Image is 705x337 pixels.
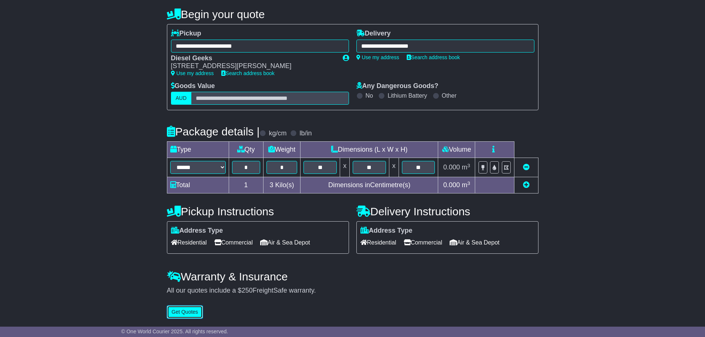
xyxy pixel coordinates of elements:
label: No [366,92,373,99]
span: 0.000 [443,181,460,189]
label: AUD [171,92,192,105]
span: Commercial [404,237,442,248]
td: x [389,158,399,177]
td: Total [167,177,229,193]
label: Address Type [171,227,223,235]
td: Qty [229,142,263,158]
span: © One World Courier 2025. All rights reserved. [121,328,228,334]
span: Residential [360,237,396,248]
label: Goods Value [171,82,215,90]
td: Kilo(s) [263,177,301,193]
span: 3 [269,181,273,189]
label: Any Dangerous Goods? [356,82,439,90]
h4: Package details | [167,125,260,138]
td: Dimensions in Centimetre(s) [301,177,438,193]
a: Search address book [407,54,460,60]
div: Diesel Geeks [171,54,335,63]
div: All our quotes include a $ FreightSafe warranty. [167,287,538,295]
label: Lithium Battery [387,92,427,99]
span: m [462,164,470,171]
span: Air & Sea Depot [260,237,310,248]
span: m [462,181,470,189]
a: Remove this item [523,164,530,171]
h4: Begin your quote [167,8,538,20]
h4: Warranty & Insurance [167,270,538,283]
label: Pickup [171,30,201,38]
a: Use my address [171,70,214,76]
label: Address Type [360,227,413,235]
sup: 3 [467,163,470,168]
span: 250 [242,287,253,294]
td: Volume [438,142,475,158]
h4: Pickup Instructions [167,205,349,218]
td: Type [167,142,229,158]
label: Other [442,92,457,99]
span: Air & Sea Depot [450,237,500,248]
label: lb/in [299,129,312,138]
a: Add new item [523,181,530,189]
label: Delivery [356,30,391,38]
span: Commercial [214,237,253,248]
td: 1 [229,177,263,193]
a: Use my address [356,54,399,60]
sup: 3 [467,181,470,186]
span: 0.000 [443,164,460,171]
div: [STREET_ADDRESS][PERSON_NAME] [171,62,335,70]
label: kg/cm [269,129,286,138]
button: Get Quotes [167,306,203,319]
td: Dimensions (L x W x H) [301,142,438,158]
a: Search address book [221,70,275,76]
td: x [340,158,350,177]
span: Residential [171,237,207,248]
td: Weight [263,142,301,158]
h4: Delivery Instructions [356,205,538,218]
